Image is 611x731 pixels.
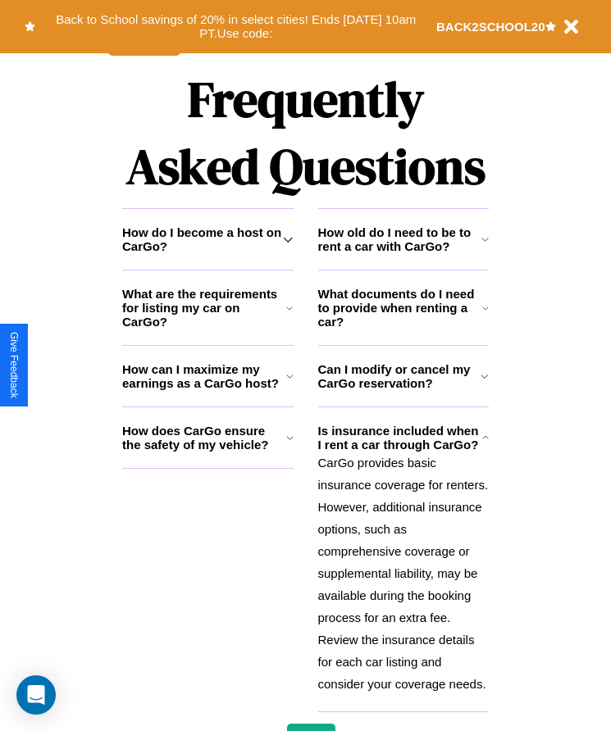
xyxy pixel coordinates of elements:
h3: How does CarGo ensure the safety of my vehicle? [122,424,286,452]
div: Give Feedback [8,332,20,398]
div: Open Intercom Messenger [16,675,56,715]
button: Back to School savings of 20% in select cities! Ends [DATE] 10am PT.Use code: [35,8,436,45]
h3: How old do I need to be to rent a car with CarGo? [318,225,481,253]
h3: What are the requirements for listing my car on CarGo? [122,287,286,329]
h3: What documents do I need to provide when renting a car? [318,287,483,329]
b: BACK2SCHOOL20 [436,20,545,34]
h3: Can I modify or cancel my CarGo reservation? [318,362,481,390]
h3: How can I maximize my earnings as a CarGo host? [122,362,286,390]
p: CarGo provides basic insurance coverage for renters. However, additional insurance options, such ... [318,452,490,695]
h3: How do I become a host on CarGo? [122,225,283,253]
h3: Is insurance included when I rent a car through CarGo? [318,424,482,452]
h1: Frequently Asked Questions [122,57,489,208]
